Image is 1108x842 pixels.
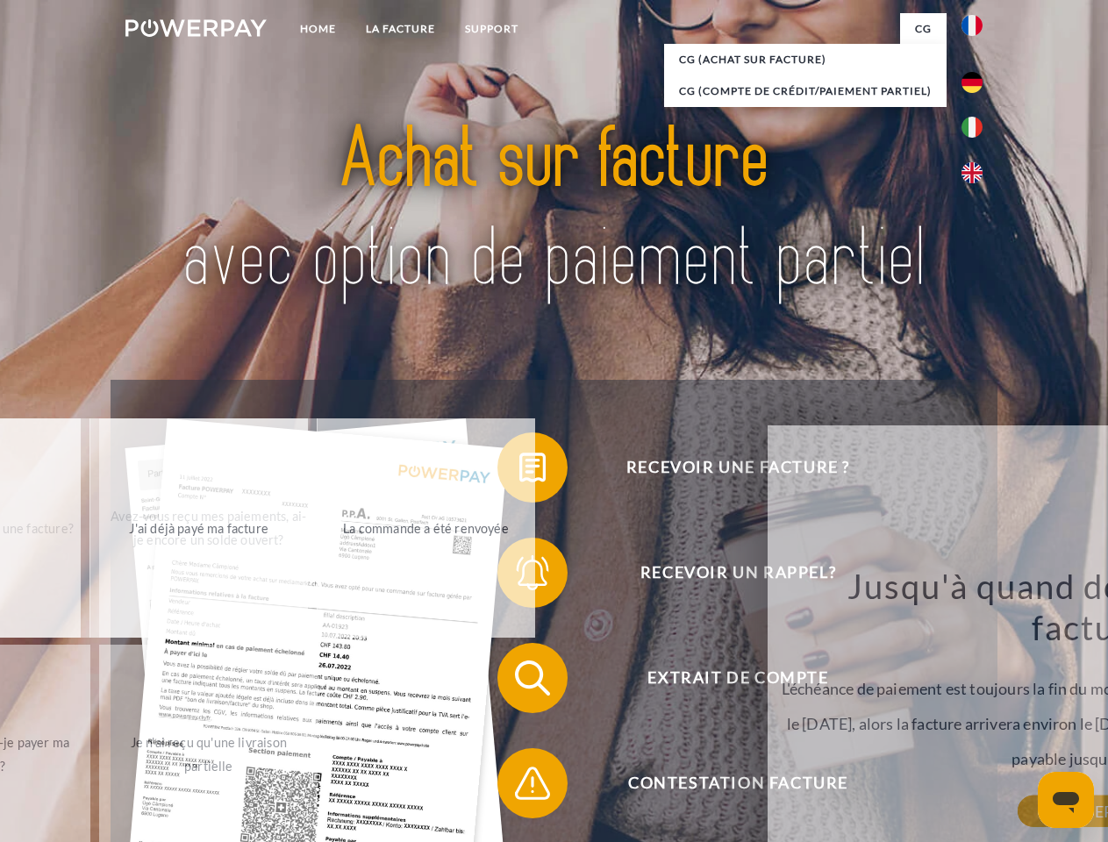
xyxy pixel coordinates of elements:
img: de [961,72,983,93]
span: Contestation Facture [523,748,953,818]
div: J'ai déjà payé ma facture [100,516,297,539]
button: Extrait de compte [497,643,954,713]
a: CG (achat sur facture) [664,44,947,75]
button: Recevoir une facture ? [497,432,954,503]
img: qb_warning.svg [511,761,554,805]
div: Je n'ai reçu qu'une livraison partielle [110,731,307,778]
span: Extrait de compte [523,643,953,713]
iframe: Bouton de lancement de la fenêtre de messagerie [1038,772,1094,828]
img: en [961,162,983,183]
button: Recevoir un rappel? [497,538,954,608]
img: title-powerpay_fr.svg [168,84,940,336]
span: Recevoir une facture ? [523,432,953,503]
a: Support [450,13,533,45]
button: Contestation Facture [497,748,954,818]
span: Recevoir un rappel? [523,538,953,608]
a: LA FACTURE [351,13,450,45]
img: fr [961,15,983,36]
a: CG (Compte de crédit/paiement partiel) [664,75,947,107]
div: La commande a été renvoyée [327,516,525,539]
a: Home [285,13,351,45]
img: logo-powerpay-white.svg [125,19,267,37]
img: it [961,117,983,138]
img: qb_search.svg [511,656,554,700]
a: CG [900,13,947,45]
